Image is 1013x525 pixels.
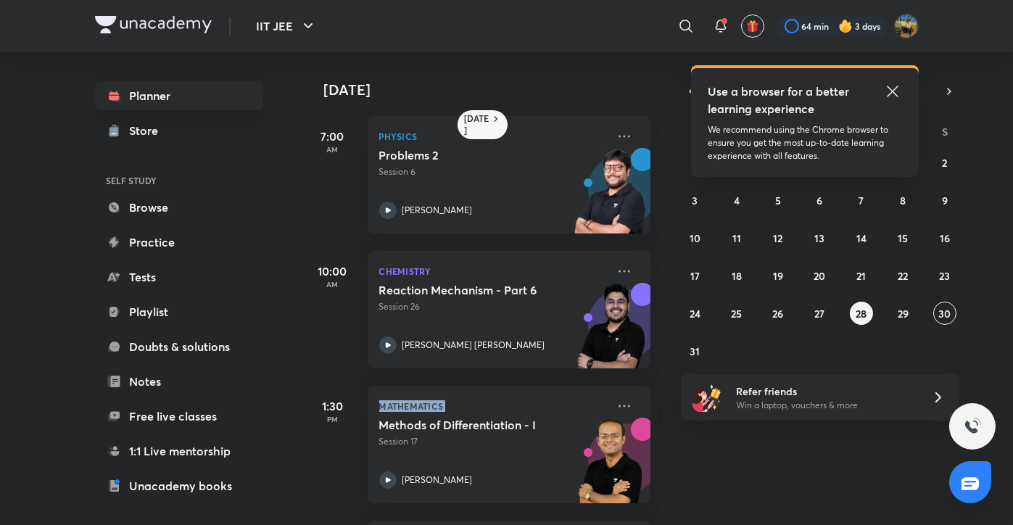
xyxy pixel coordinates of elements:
[379,283,560,297] h5: Reaction Mechanism - Part 6
[766,189,790,212] button: August 5, 2025
[690,307,700,321] abbr: August 24, 2025
[95,402,263,431] a: Free live classes
[775,194,781,207] abbr: August 5, 2025
[933,189,956,212] button: August 9, 2025
[402,204,473,217] p: [PERSON_NAME]
[940,231,950,245] abbr: August 16, 2025
[891,226,914,249] button: August 15, 2025
[814,231,824,245] abbr: August 13, 2025
[95,193,263,222] a: Browse
[933,264,956,287] button: August 23, 2025
[692,194,698,207] abbr: August 3, 2025
[304,415,362,423] p: PM
[324,81,665,99] h4: [DATE]
[766,226,790,249] button: August 12, 2025
[891,302,914,325] button: August 29, 2025
[900,194,906,207] abbr: August 8, 2025
[708,83,853,117] h5: Use a browser for a better learning experience
[732,231,741,245] abbr: August 11, 2025
[898,269,908,283] abbr: August 22, 2025
[379,397,607,415] p: Mathematics
[808,189,831,212] button: August 6, 2025
[95,471,263,500] a: Unacademy books
[465,113,490,136] h6: [DATE]
[856,231,867,245] abbr: August 14, 2025
[683,189,706,212] button: August 3, 2025
[402,339,545,352] p: [PERSON_NAME] [PERSON_NAME]
[938,307,951,321] abbr: August 30, 2025
[725,264,748,287] button: August 18, 2025
[690,231,700,245] abbr: August 10, 2025
[130,122,168,139] div: Store
[95,81,263,110] a: Planner
[725,226,748,249] button: August 11, 2025
[379,262,607,280] p: Chemistry
[708,123,901,162] p: We recommend using the Chrome browser to ensure you get the most up-to-date learning experience w...
[95,297,263,326] a: Playlist
[683,339,706,363] button: August 31, 2025
[933,302,956,325] button: August 30, 2025
[850,302,873,325] button: August 28, 2025
[379,148,560,162] h5: Problems 2
[850,226,873,249] button: August 14, 2025
[891,264,914,287] button: August 22, 2025
[95,332,263,361] a: Doubts & solutions
[683,226,706,249] button: August 10, 2025
[773,307,784,321] abbr: August 26, 2025
[379,418,560,432] h5: Methods of Differentiation - I
[95,168,263,193] h6: SELF STUDY
[304,145,362,154] p: AM
[571,418,650,518] img: unacademy
[808,302,831,325] button: August 27, 2025
[808,226,831,249] button: August 13, 2025
[571,148,650,248] img: unacademy
[95,262,263,292] a: Tests
[898,231,908,245] abbr: August 15, 2025
[736,399,914,412] p: Win a laptop, vouchers & more
[736,384,914,399] h6: Refer friends
[838,19,853,33] img: streak
[808,264,831,287] button: August 20, 2025
[692,383,721,412] img: referral
[856,307,867,321] abbr: August 28, 2025
[690,344,700,358] abbr: August 31, 2025
[746,20,759,33] img: avatar
[379,128,607,145] p: Physics
[939,269,950,283] abbr: August 23, 2025
[683,264,706,287] button: August 17, 2025
[304,128,362,145] h5: 7:00
[95,228,263,257] a: Practice
[856,269,866,283] abbr: August 21, 2025
[814,269,825,283] abbr: August 20, 2025
[683,302,706,325] button: August 24, 2025
[402,474,473,487] p: [PERSON_NAME]
[859,194,864,207] abbr: August 7, 2025
[891,189,914,212] button: August 8, 2025
[95,367,263,396] a: Notes
[766,264,790,287] button: August 19, 2025
[942,194,948,207] abbr: August 9, 2025
[734,194,740,207] abbr: August 4, 2025
[725,189,748,212] button: August 4, 2025
[304,280,362,289] p: AM
[894,14,919,38] img: Shivam Munot
[850,189,873,212] button: August 7, 2025
[379,435,607,448] p: Session 17
[964,418,981,435] img: ttu
[379,300,607,313] p: Session 26
[304,397,362,415] h5: 1:30
[942,125,948,139] abbr: Saturday
[731,307,742,321] abbr: August 25, 2025
[773,269,783,283] abbr: August 19, 2025
[774,231,783,245] abbr: August 12, 2025
[732,269,742,283] abbr: August 18, 2025
[933,226,956,249] button: August 16, 2025
[766,302,790,325] button: August 26, 2025
[850,264,873,287] button: August 21, 2025
[741,15,764,38] button: avatar
[95,16,212,33] img: Company Logo
[95,16,212,37] a: Company Logo
[248,12,326,41] button: IIT JEE
[942,156,947,170] abbr: August 2, 2025
[725,302,748,325] button: August 25, 2025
